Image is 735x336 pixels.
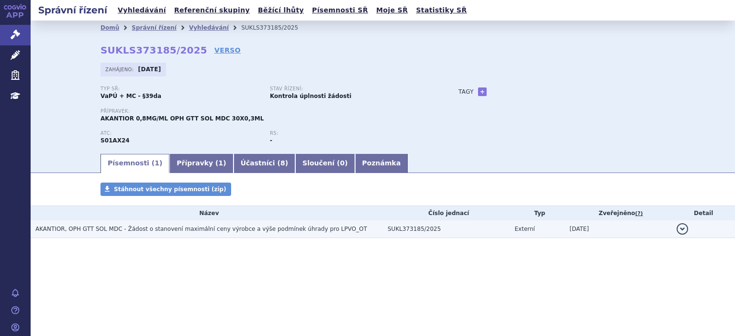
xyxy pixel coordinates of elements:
a: Přípravky (1) [169,154,233,173]
span: 1 [155,159,159,167]
p: Typ SŘ: [100,86,260,92]
a: Vyhledávání [115,4,169,17]
strong: POLYHEXANID [100,137,130,144]
span: Externí [515,226,535,232]
a: Vyhledávání [189,24,229,31]
span: Stáhnout všechny písemnosti (zip) [114,186,226,193]
p: RS: [270,130,430,136]
span: 8 [280,159,285,167]
strong: - [270,137,272,144]
a: Moje SŘ [373,4,411,17]
strong: VaPÚ + MC - §39da [100,93,161,99]
a: Stáhnout všechny písemnosti (zip) [100,183,231,196]
strong: Kontrola úplnosti žádosti [270,93,351,99]
p: Přípravek: [100,108,439,114]
li: SUKLS373185/2025 [241,21,311,35]
a: Sloučení (0) [295,154,355,173]
a: VERSO [214,45,241,55]
span: 0 [340,159,345,167]
a: Běžící lhůty [255,4,307,17]
th: Číslo jednací [383,206,510,220]
abbr: (?) [635,210,643,217]
p: Stav řízení: [270,86,430,92]
a: + [478,87,487,96]
strong: [DATE] [138,66,161,73]
a: Písemnosti SŘ [309,4,371,17]
h3: Tagy [458,86,474,98]
strong: SUKLS373185/2025 [100,44,207,56]
th: Detail [672,206,735,220]
span: AKANTIOR 0,8MG/ML OPH GTT SOL MDC 30X0,3ML [100,115,264,122]
a: Písemnosti (1) [100,154,169,173]
span: Zahájeno: [105,65,135,73]
a: Účastníci (8) [234,154,295,173]
th: Zveřejněno [565,206,672,220]
span: AKANTIOR, OPH GTT SOL MDC - Žádost o stanovení maximální ceny výrobce a výše podmínek úhrady pro ... [35,226,367,232]
a: Domů [100,24,119,31]
td: [DATE] [565,220,672,238]
span: 1 [219,159,223,167]
th: Název [31,206,383,220]
h2: Správní řízení [31,3,115,17]
p: ATC: [100,130,260,136]
td: SUKL373185/2025 [383,220,510,238]
th: Typ [510,206,565,220]
a: Správní řízení [132,24,177,31]
a: Referenční skupiny [171,4,253,17]
button: detail [677,223,688,235]
a: Poznámka [355,154,408,173]
a: Statistiky SŘ [413,4,469,17]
